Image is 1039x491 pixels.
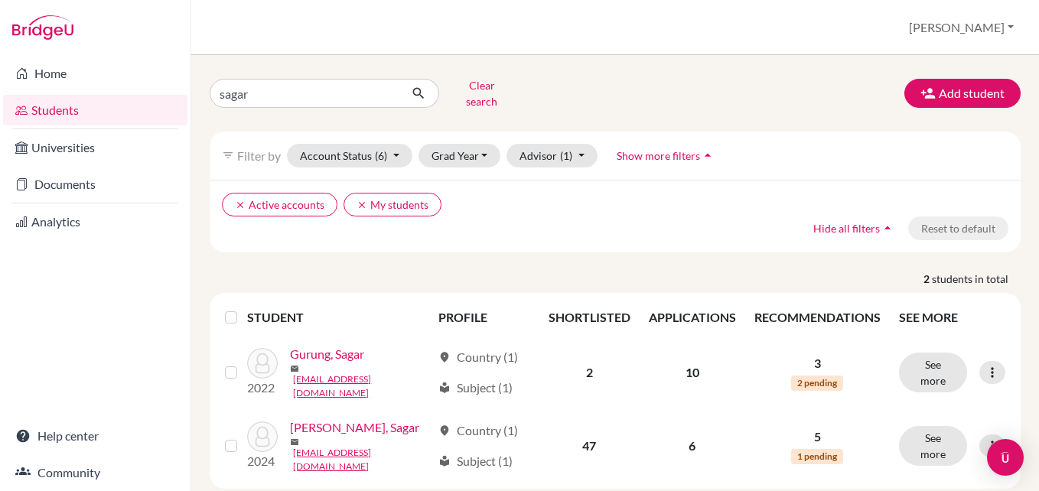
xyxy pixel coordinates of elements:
[439,73,524,113] button: Clear search
[640,409,745,483] td: 6
[539,409,640,483] td: 47
[539,336,640,409] td: 2
[222,193,337,216] button: clearActive accounts
[438,351,451,363] span: location_on
[344,193,441,216] button: clearMy students
[560,149,572,162] span: (1)
[617,149,700,162] span: Show more filters
[745,299,890,336] th: RECOMMENDATIONS
[800,216,908,240] button: Hide all filtersarrow_drop_up
[3,206,187,237] a: Analytics
[290,437,299,447] span: mail
[357,200,367,210] i: clear
[3,421,187,451] a: Help center
[932,271,1021,287] span: students in total
[222,149,234,161] i: filter_list
[3,95,187,125] a: Students
[890,299,1015,336] th: SEE MORE
[640,336,745,409] td: 10
[640,299,745,336] th: APPLICATIONS
[813,222,880,235] span: Hide all filters
[987,439,1024,476] div: Open Intercom Messenger
[904,79,1021,108] button: Add student
[754,428,881,446] p: 5
[880,220,895,236] i: arrow_drop_up
[293,446,431,473] a: [EMAIL_ADDRESS][DOMAIN_NAME]
[235,200,246,210] i: clear
[210,79,399,108] input: Find student by name...
[791,376,843,391] span: 2 pending
[791,449,843,464] span: 1 pending
[438,379,513,397] div: Subject (1)
[899,353,967,392] button: See more
[247,452,278,470] p: 2024
[438,455,451,467] span: local_library
[375,149,387,162] span: (6)
[923,271,932,287] strong: 2
[429,299,539,336] th: PROFILE
[419,144,501,167] button: Grad Year
[908,216,1008,240] button: Reset to default
[754,354,881,372] p: 3
[438,382,451,394] span: local_library
[3,169,187,200] a: Documents
[293,372,431,400] a: [EMAIL_ADDRESS][DOMAIN_NAME]
[3,132,187,163] a: Universities
[247,348,278,379] img: Gurung, Sagar
[899,426,967,466] button: See more
[506,144,598,167] button: Advisor(1)
[438,452,513,470] div: Subject (1)
[247,379,278,397] p: 2022
[290,418,419,437] a: [PERSON_NAME], Sagar
[3,58,187,89] a: Home
[237,148,281,163] span: Filter by
[12,15,73,40] img: Bridge-U
[438,348,518,366] div: Country (1)
[902,13,1021,42] button: [PERSON_NAME]
[3,457,187,488] a: Community
[604,144,728,167] button: Show more filtersarrow_drop_up
[247,299,428,336] th: STUDENT
[700,148,715,163] i: arrow_drop_up
[247,421,278,452] img: Mijar, Sagar
[287,144,412,167] button: Account Status(6)
[438,421,518,440] div: Country (1)
[290,345,364,363] a: Gurung, Sagar
[539,299,640,336] th: SHORTLISTED
[438,424,451,437] span: location_on
[290,364,299,373] span: mail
